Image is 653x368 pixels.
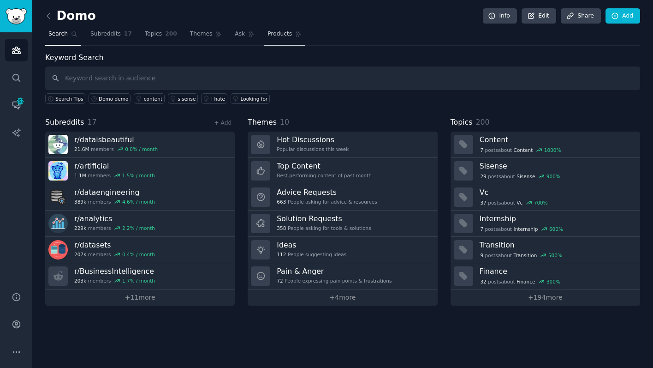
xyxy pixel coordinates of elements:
[178,96,196,102] div: sisense
[74,278,155,284] div: members
[277,278,392,284] div: People expressing pain points & frustrations
[277,266,392,276] h3: Pain & Anger
[45,211,235,237] a: r/analytics229kmembers2.2% / month
[248,132,437,158] a: Hot DiscussionsPopular discussions this week
[45,93,85,104] button: Search Tips
[87,27,135,46] a: Subreddits17
[277,225,286,231] span: 358
[48,161,68,181] img: artificial
[480,226,483,232] span: 7
[480,225,564,233] div: post s about
[264,27,305,46] a: Products
[16,98,24,104] span: 292
[145,30,162,38] span: Topics
[480,278,486,285] span: 32
[451,211,640,237] a: Internship7postsaboutInternship600%
[45,263,235,290] a: r/BusinessIntelligence203kmembers1.7% / month
[45,53,103,62] label: Keyword Search
[480,187,634,197] h3: Vc
[534,199,548,206] div: 700 %
[74,225,86,231] span: 229k
[451,158,640,184] a: Sisense29postsaboutSisense900%
[88,118,97,127] span: 17
[122,172,155,179] div: 1.5 % / month
[124,30,132,38] span: 17
[514,226,538,232] span: Internship
[125,146,158,152] div: 0.0 % / month
[74,187,155,197] h3: r/ dataengineering
[475,118,489,127] span: 200
[134,93,165,104] a: content
[549,226,563,232] div: 600 %
[74,266,155,276] h3: r/ BusinessIntelligence
[168,93,198,104] a: sisense
[235,30,245,38] span: Ask
[45,117,84,128] span: Subreddits
[546,278,560,285] div: 300 %
[277,251,286,258] span: 112
[248,263,437,290] a: Pain & Anger72People expressing pain points & frustrations
[45,237,235,263] a: r/datasets207kmembers0.4% / month
[480,161,634,171] h3: Sisense
[89,93,131,104] a: Domo demo
[480,173,486,180] span: 29
[232,27,258,46] a: Ask
[277,199,286,205] span: 663
[480,172,561,181] div: post s about
[74,199,155,205] div: members
[546,173,560,180] div: 900 %
[48,30,68,38] span: Search
[451,184,640,211] a: Vc37postsaboutVc700%
[74,146,89,152] span: 21.6M
[45,132,235,158] a: r/dataisbeautiful21.6Mmembers0.0% / month
[277,161,372,171] h3: Top Content
[187,27,226,46] a: Themes
[248,184,437,211] a: Advice Requests663People asking for advice & resources
[5,94,28,116] a: 292
[516,173,535,180] span: Sisense
[201,93,227,104] a: I hate
[211,96,225,102] div: I hate
[277,214,371,223] h3: Solution Requests
[516,278,535,285] span: Finance
[231,93,270,104] a: Looking for
[248,290,437,306] a: +4more
[74,214,155,223] h3: r/ analytics
[451,290,640,306] a: +194more
[122,225,155,231] div: 2.2 % / month
[74,172,86,179] span: 1.1M
[277,251,346,258] div: People suggesting ideas
[74,225,155,231] div: members
[522,8,556,24] a: Edit
[74,146,158,152] div: members
[122,199,155,205] div: 4.6 % / month
[144,96,162,102] div: content
[548,252,562,259] div: 500 %
[74,251,86,258] span: 207k
[48,214,68,233] img: analytics
[48,187,68,207] img: dataengineering
[74,251,155,258] div: members
[480,147,483,153] span: 7
[451,117,473,128] span: Topics
[45,66,640,90] input: Keyword search in audience
[248,211,437,237] a: Solution Requests358People asking for tools & solutions
[45,184,235,211] a: r/dataengineering389kmembers4.6% / month
[277,240,346,250] h3: Ideas
[480,199,549,207] div: post s about
[45,27,81,46] a: Search
[451,132,640,158] a: Content7postsaboutContent1000%
[480,199,486,206] span: 37
[480,135,634,145] h3: Content
[480,146,562,154] div: post s about
[74,199,86,205] span: 389k
[514,147,533,153] span: Content
[48,240,68,259] img: datasets
[451,263,640,290] a: Finance32postsaboutFinance300%
[277,199,377,205] div: People asking for advice & resources
[74,240,155,250] h3: r/ datasets
[90,30,121,38] span: Subreddits
[277,172,372,179] div: Best-performing content of past month
[122,278,155,284] div: 1.7 % / month
[480,240,634,250] h3: Transition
